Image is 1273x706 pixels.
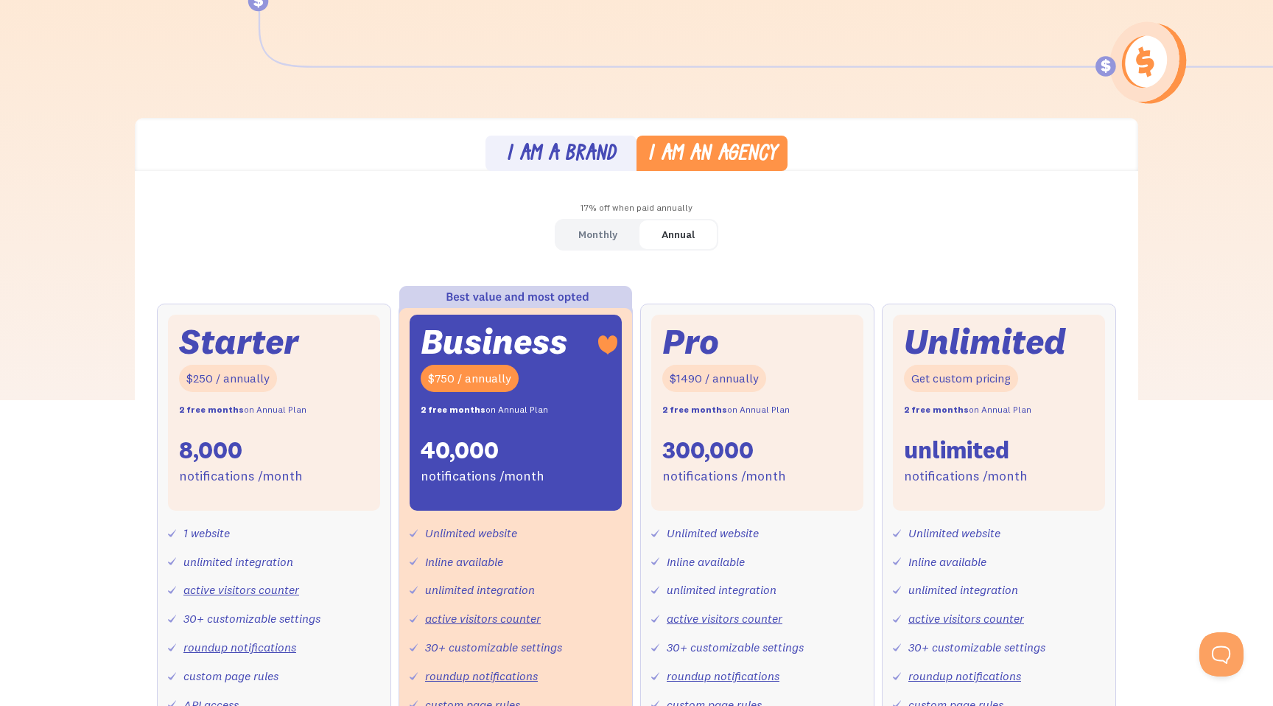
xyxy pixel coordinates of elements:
div: $1490 / annually [662,365,766,392]
div: I am an agency [648,144,777,166]
div: notifications /month [421,466,544,487]
strong: 2 free months [904,404,969,415]
div: notifications /month [662,466,786,487]
div: on Annual Plan [904,399,1031,421]
div: Business [421,326,567,357]
a: roundup notifications [908,668,1021,683]
div: Inline available [425,551,503,573]
a: active visitors counter [908,611,1024,626]
div: Inline available [667,551,745,573]
div: notifications /month [179,466,303,487]
strong: 2 free months [179,404,244,415]
div: Unlimited website [425,522,517,544]
div: Unlimited [904,326,1066,357]
div: $250 / annually [179,365,277,392]
iframe: Toggle Customer Support [1199,632,1244,677]
div: 17% off when paid annually [135,198,1138,219]
div: unlimited [904,435,1009,466]
div: 30+ customizable settings [183,608,320,629]
div: custom page rules [183,665,278,687]
div: 30+ customizable settings [425,637,562,658]
div: Unlimited website [667,522,759,544]
div: I am a brand [506,144,616,166]
div: Annual [662,224,695,245]
a: active visitors counter [667,611,782,626]
div: unlimited integration [425,579,535,601]
div: Get custom pricing [904,365,1018,392]
div: 300,000 [662,435,754,466]
div: 30+ customizable settings [908,637,1045,658]
div: unlimited integration [908,579,1018,601]
div: Inline available [908,551,986,573]
div: 8,000 [179,435,242,466]
a: roundup notifications [183,640,296,654]
div: 40,000 [421,435,499,466]
a: roundup notifications [667,668,779,683]
div: 1 website [183,522,230,544]
div: notifications /month [904,466,1028,487]
a: active visitors counter [425,611,541,626]
strong: 2 free months [662,404,727,415]
div: on Annual Plan [662,399,790,421]
div: unlimited integration [667,579,776,601]
div: Monthly [578,224,617,245]
a: active visitors counter [183,582,299,597]
div: Pro [662,326,719,357]
strong: 2 free months [421,404,485,415]
div: on Annual Plan [179,399,306,421]
div: 30+ customizable settings [667,637,804,658]
div: Unlimited website [908,522,1000,544]
a: roundup notifications [425,668,538,683]
div: Starter [179,326,298,357]
div: on Annual Plan [421,399,548,421]
div: unlimited integration [183,551,293,573]
div: $750 / annually [421,365,519,392]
